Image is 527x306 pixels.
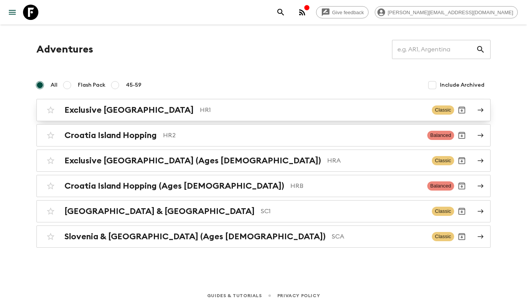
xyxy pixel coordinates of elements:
[36,225,491,248] a: Slovenia & [GEOGRAPHIC_DATA] (Ages [DEMOGRAPHIC_DATA])SCAClassicArchive
[432,207,454,216] span: Classic
[454,128,469,143] button: Archive
[5,5,20,20] button: menu
[454,178,469,194] button: Archive
[64,232,326,242] h2: Slovenia & [GEOGRAPHIC_DATA] (Ages [DEMOGRAPHIC_DATA])
[277,291,320,300] a: Privacy Policy
[375,6,518,18] div: [PERSON_NAME][EMAIL_ADDRESS][DOMAIN_NAME]
[427,181,454,191] span: Balanced
[64,206,255,216] h2: [GEOGRAPHIC_DATA] & [GEOGRAPHIC_DATA]
[332,232,426,241] p: SCA
[454,229,469,244] button: Archive
[64,156,321,166] h2: Exclusive [GEOGRAPHIC_DATA] (Ages [DEMOGRAPHIC_DATA])
[200,105,426,115] p: HR1
[51,81,58,89] span: All
[64,181,284,191] h2: Croatia Island Hopping (Ages [DEMOGRAPHIC_DATA])
[432,232,454,241] span: Classic
[207,291,262,300] a: Guides & Tutorials
[316,6,369,18] a: Give feedback
[36,124,491,146] a: Croatia Island HoppingHR2BalancedArchive
[36,42,93,57] h1: Adventures
[454,102,469,118] button: Archive
[126,81,142,89] span: 45-59
[64,130,157,140] h2: Croatia Island Hopping
[328,10,368,15] span: Give feedback
[327,156,426,165] p: HRA
[432,105,454,115] span: Classic
[440,81,484,89] span: Include Archived
[273,5,288,20] button: search adventures
[261,207,426,216] p: SC1
[384,10,517,15] span: [PERSON_NAME][EMAIL_ADDRESS][DOMAIN_NAME]
[78,81,105,89] span: Flash Pack
[454,153,469,168] button: Archive
[64,105,194,115] h2: Exclusive [GEOGRAPHIC_DATA]
[36,150,491,172] a: Exclusive [GEOGRAPHIC_DATA] (Ages [DEMOGRAPHIC_DATA])HRAClassicArchive
[432,156,454,165] span: Classic
[454,204,469,219] button: Archive
[163,131,421,140] p: HR2
[36,200,491,222] a: [GEOGRAPHIC_DATA] & [GEOGRAPHIC_DATA]SC1ClassicArchive
[392,39,476,60] input: e.g. AR1, Argentina
[36,99,491,121] a: Exclusive [GEOGRAPHIC_DATA]HR1ClassicArchive
[427,131,454,140] span: Balanced
[36,175,491,197] a: Croatia Island Hopping (Ages [DEMOGRAPHIC_DATA])HRBBalancedArchive
[290,181,421,191] p: HRB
